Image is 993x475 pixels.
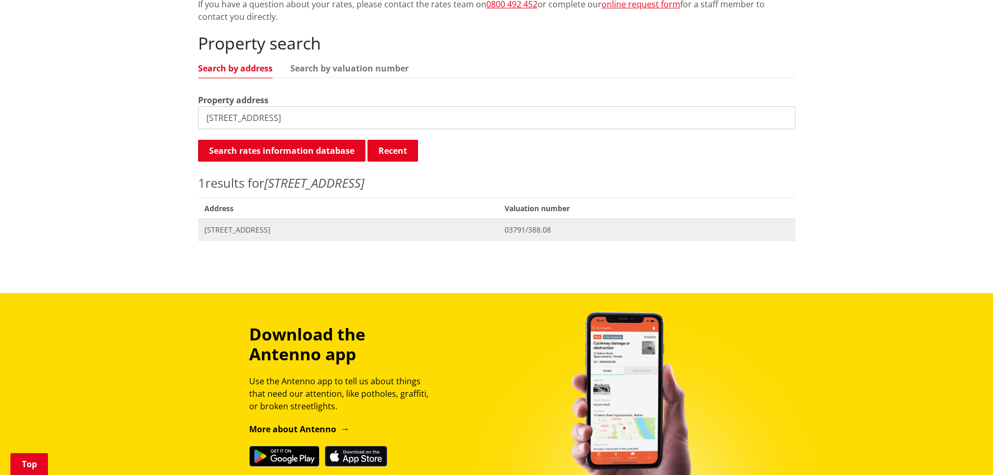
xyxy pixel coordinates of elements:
[498,198,795,219] span: Valuation number
[198,174,205,191] span: 1
[945,431,983,469] iframe: Messenger Launcher
[198,219,795,240] a: [STREET_ADDRESS] 03791/388.08
[198,64,273,72] a: Search by address
[264,174,364,191] em: [STREET_ADDRESS]
[198,94,268,106] label: Property address
[204,225,493,235] span: [STREET_ADDRESS]
[367,140,418,162] button: Recent
[198,106,795,129] input: e.g. Duke Street NGARUAWAHIA
[290,64,409,72] a: Search by valuation number
[505,225,789,235] span: 03791/388.08
[198,140,365,162] button: Search rates information database
[198,198,499,219] span: Address
[249,375,438,412] p: Use the Antenno app to tell us about things that need our attention, like potholes, graffiti, or ...
[249,446,320,467] img: Get it on Google Play
[10,453,48,475] a: Top
[325,446,387,467] img: Download on the App Store
[198,33,795,53] h2: Property search
[198,174,795,192] p: results for
[249,423,350,435] a: More about Antenno
[249,324,438,364] h3: Download the Antenno app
